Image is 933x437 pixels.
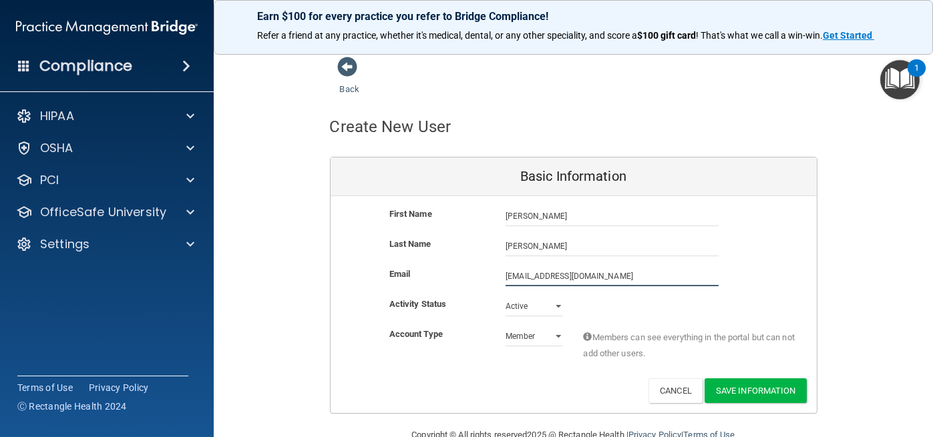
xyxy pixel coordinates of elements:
a: Terms of Use [17,381,73,394]
p: OSHA [40,140,73,156]
strong: $100 gift card [637,30,696,41]
p: Earn $100 for every practice you refer to Bridge Compliance! [257,10,890,23]
a: PCI [16,172,194,188]
a: Settings [16,236,194,252]
p: PCI [40,172,59,188]
b: Last Name [389,239,431,249]
b: First Name [389,209,432,219]
a: Back [340,68,359,94]
a: Privacy Policy [89,381,149,394]
button: Save Information [705,378,807,403]
h4: Create New User [330,118,451,135]
div: 1 [914,68,919,85]
button: Cancel [648,378,703,403]
b: Email [389,269,411,279]
p: HIPAA [40,108,74,124]
span: Members can see everything in the portal but can not add other users. [583,330,796,362]
p: OfficeSafe University [40,204,166,220]
p: Settings [40,236,89,252]
div: Basic Information [331,157,817,196]
a: HIPAA [16,108,194,124]
span: Ⓒ Rectangle Health 2024 [17,400,127,413]
strong: Get Started [823,30,872,41]
b: Activity Status [389,299,447,309]
span: ! That's what we call a win-win. [696,30,823,41]
a: Get Started [823,30,874,41]
button: Open Resource Center, 1 new notification [880,60,920,99]
a: OfficeSafe University [16,204,194,220]
h4: Compliance [39,57,132,75]
img: PMB logo [16,14,198,41]
b: Account Type [389,329,443,339]
span: Refer a friend at any practice, whether it's medical, dental, or any other speciality, and score a [257,30,637,41]
a: OSHA [16,140,194,156]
